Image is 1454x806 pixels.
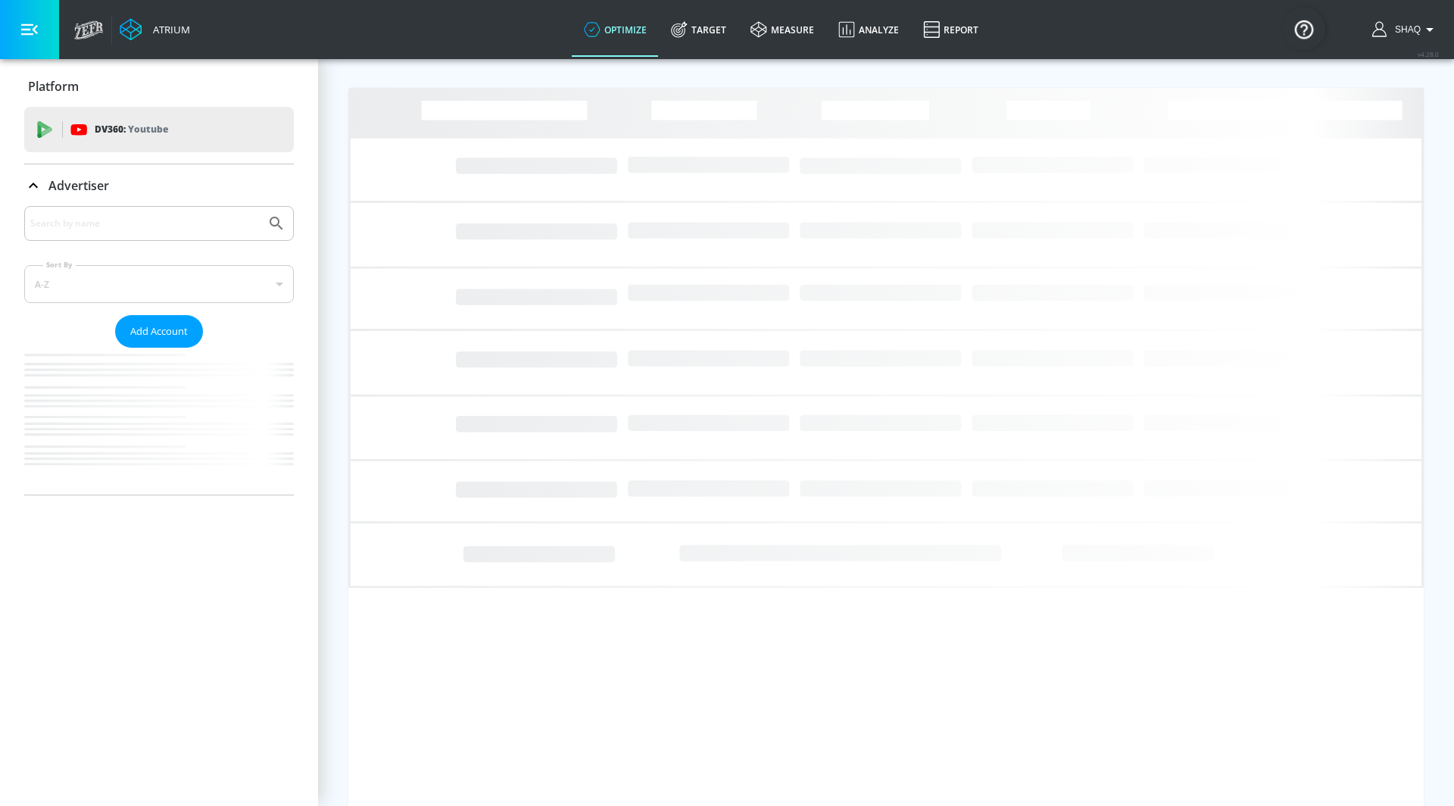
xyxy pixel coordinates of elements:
p: Advertiser [48,177,109,194]
span: v 4.28.0 [1418,50,1439,58]
span: Add Account [130,323,188,340]
nav: list of Advertiser [24,348,294,495]
label: Sort By [43,260,76,270]
a: Analyze [826,2,911,57]
a: Report [911,2,991,57]
a: Atrium [120,18,190,41]
a: optimize [572,2,659,57]
a: Target [659,2,738,57]
button: Shaq [1372,20,1439,39]
div: A-Z [24,265,294,303]
p: DV360: [95,121,168,138]
div: Atrium [147,23,190,36]
div: Platform [24,65,294,108]
input: Search by name [30,214,260,233]
div: DV360: Youtube [24,107,294,152]
button: Add Account [115,315,203,348]
p: Youtube [128,121,168,137]
a: measure [738,2,826,57]
div: Advertiser [24,206,294,495]
p: Platform [28,78,79,95]
div: Advertiser [24,164,294,207]
button: Open Resource Center [1283,8,1325,50]
span: login as: shaquille.huang@zefr.com [1389,24,1421,35]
